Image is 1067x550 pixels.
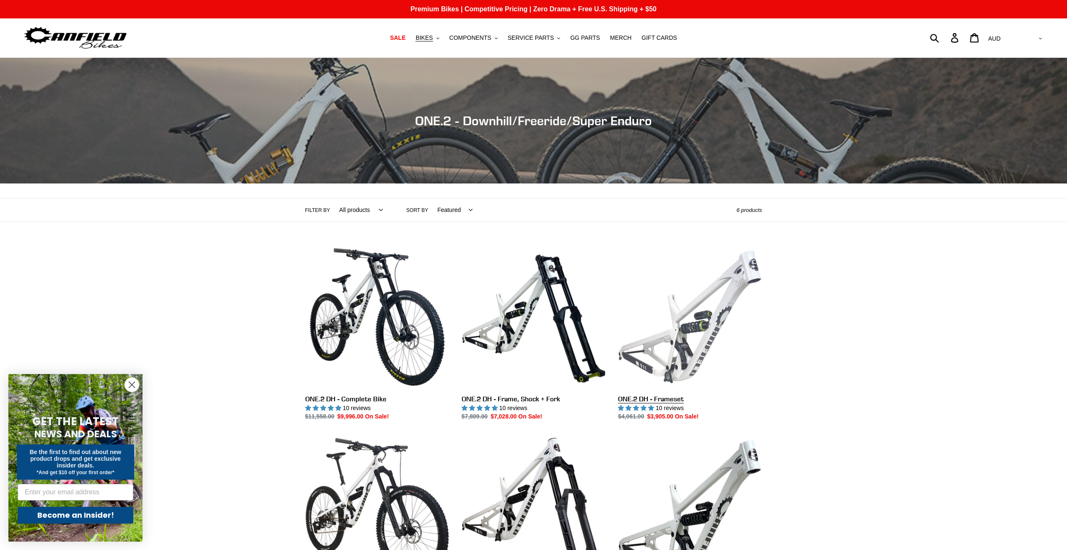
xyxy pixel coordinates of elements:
[390,34,405,41] span: SALE
[411,32,443,44] button: BIKES
[386,32,410,44] a: SALE
[406,207,428,214] label: Sort by
[566,32,604,44] a: GG PARTS
[610,34,631,41] span: MERCH
[637,32,681,44] a: GIFT CARDS
[508,34,554,41] span: SERVICE PARTS
[445,32,502,44] button: COMPONENTS
[449,34,491,41] span: COMPONENTS
[641,34,677,41] span: GIFT CARDS
[935,28,956,47] input: Search
[18,484,133,501] input: Enter your email address
[504,32,564,44] button: SERVICE PARTS
[34,427,117,441] span: NEWS AND DEALS
[32,414,119,429] span: GET THE LATEST
[305,207,330,214] label: Filter by
[570,34,600,41] span: GG PARTS
[737,207,762,213] span: 6 products
[415,113,652,128] span: ONE.2 - Downhill/Freeride/Super Enduro
[18,507,133,524] button: Become an Insider!
[125,377,139,392] button: Close dialog
[36,470,114,475] span: *And get $10 off your first order*
[30,449,122,469] span: Be the first to find out about new product drops and get exclusive insider deals.
[23,25,128,51] img: Canfield Bikes
[606,32,636,44] a: MERCH
[415,34,433,41] span: BIKES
